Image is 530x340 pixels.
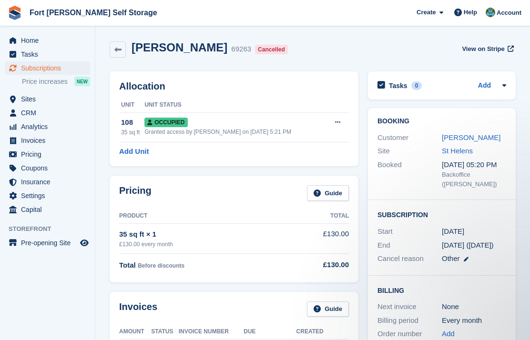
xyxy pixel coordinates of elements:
[377,210,506,219] h2: Subscription
[5,203,90,216] a: menu
[74,77,90,86] div: NEW
[138,262,184,269] span: Before discounts
[442,315,506,326] div: Every month
[5,106,90,120] a: menu
[119,240,284,249] div: £130.00 every month
[22,76,90,87] a: Price increases NEW
[21,161,78,175] span: Coupons
[497,8,521,18] span: Account
[389,81,408,90] h2: Tasks
[478,80,491,91] a: Add
[284,209,349,224] th: Total
[377,118,506,125] h2: Booking
[22,77,68,86] span: Price increases
[5,189,90,202] a: menu
[5,134,90,147] a: menu
[21,48,78,61] span: Tasks
[284,223,349,253] td: £130.00
[21,34,78,47] span: Home
[119,146,149,157] a: Add Unit
[417,8,436,17] span: Create
[21,203,78,216] span: Capital
[458,41,516,57] a: View on Stripe
[119,261,136,269] span: Total
[21,106,78,120] span: CRM
[5,61,90,75] a: menu
[377,146,442,157] div: Site
[377,160,442,189] div: Booked
[21,236,78,250] span: Pre-opening Site
[377,301,442,312] div: Next invoice
[442,254,460,262] span: Other
[244,324,296,340] th: Due
[119,81,349,92] h2: Allocation
[121,117,144,128] div: 108
[119,324,151,340] th: Amount
[5,161,90,175] a: menu
[442,170,506,189] div: Backoffice ([PERSON_NAME])
[442,147,473,155] a: St Helens
[5,120,90,133] a: menu
[5,148,90,161] a: menu
[5,34,90,47] a: menu
[307,185,349,201] a: Guide
[21,134,78,147] span: Invoices
[5,92,90,106] a: menu
[21,148,78,161] span: Pricing
[5,48,90,61] a: menu
[119,98,144,113] th: Unit
[151,324,178,340] th: Status
[21,92,78,106] span: Sites
[9,224,95,234] span: Storefront
[377,226,442,237] div: Start
[121,128,144,137] div: 35 sq ft
[144,118,187,127] span: Occupied
[119,209,284,224] th: Product
[255,45,288,54] div: Cancelled
[144,128,324,136] div: Granted access by [PERSON_NAME] on [DATE] 5:21 PM
[119,301,157,317] h2: Invoices
[377,315,442,326] div: Billing period
[462,44,504,54] span: View on Stripe
[377,285,506,295] h2: Billing
[442,329,455,340] a: Add
[79,237,90,249] a: Preview store
[377,132,442,143] div: Customer
[464,8,477,17] span: Help
[411,81,422,90] div: 0
[442,301,506,312] div: None
[377,240,442,251] div: End
[21,189,78,202] span: Settings
[144,98,324,113] th: Unit Status
[296,324,349,340] th: Created
[377,253,442,264] div: Cancel reason
[8,6,22,20] img: stora-icon-8386f47178a22dfd0bd8f6a31ec36ba5ce8667c1dd55bd0f319d3a0aa187defe.svg
[486,8,495,17] img: Alex
[307,301,349,317] a: Guide
[21,120,78,133] span: Analytics
[442,241,494,249] span: [DATE] ([DATE])
[21,61,78,75] span: Subscriptions
[5,175,90,189] a: menu
[377,329,442,340] div: Order number
[119,185,152,201] h2: Pricing
[132,41,227,54] h2: [PERSON_NAME]
[231,44,251,55] div: 69263
[179,324,244,340] th: Invoice Number
[442,133,500,141] a: [PERSON_NAME]
[284,260,349,270] div: £130.00
[119,229,284,240] div: 35 sq ft × 1
[442,226,464,237] time: 2025-01-17 01:00:00 UTC
[26,5,161,20] a: Fort [PERSON_NAME] Self Storage
[5,236,90,250] a: menu
[21,175,78,189] span: Insurance
[442,160,506,170] div: [DATE] 05:20 PM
